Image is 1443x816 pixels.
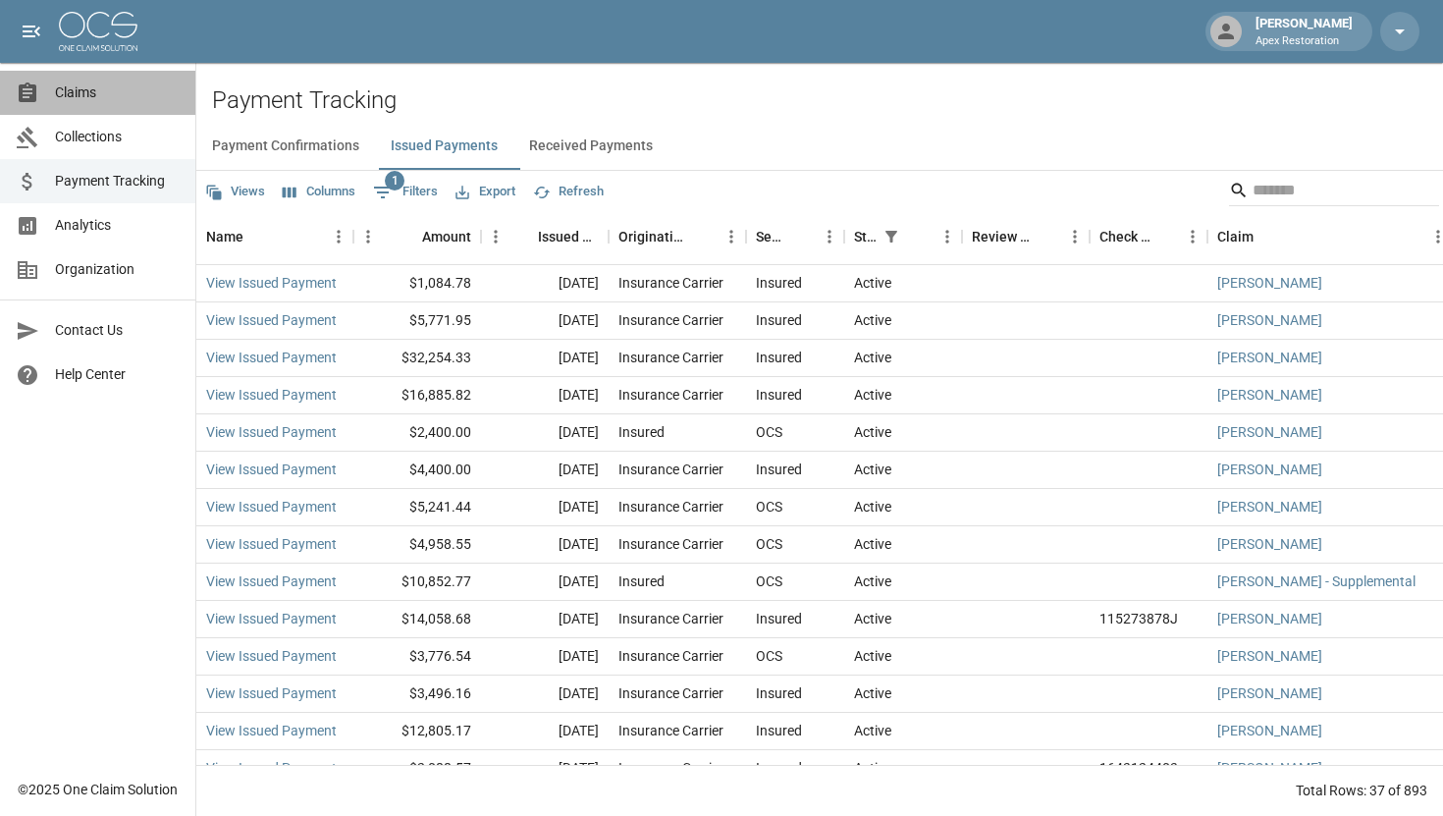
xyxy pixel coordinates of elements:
[55,127,180,147] span: Collections
[353,676,481,713] div: $3,496.16
[844,209,962,264] div: Status
[756,310,802,330] div: Insured
[618,646,723,666] div: Insurance Carrier
[206,721,337,740] a: View Issued Payment
[481,414,609,452] div: [DATE]
[395,223,422,250] button: Sort
[756,385,802,405] div: Insured
[1217,609,1322,628] a: [PERSON_NAME]
[609,209,746,264] div: Originating From
[55,82,180,103] span: Claims
[905,223,933,250] button: Sort
[618,422,665,442] div: Insured
[854,497,891,517] div: Active
[1217,721,1322,740] a: [PERSON_NAME]
[1254,223,1281,250] button: Sort
[206,497,337,517] a: View Issued Payment
[1033,223,1060,250] button: Sort
[353,209,481,264] div: Amount
[1217,460,1322,479] a: [PERSON_NAME]
[481,564,609,601] div: [DATE]
[481,340,609,377] div: [DATE]
[206,348,337,367] a: View Issued Payment
[854,460,891,479] div: Active
[481,601,609,638] div: [DATE]
[481,489,609,526] div: [DATE]
[854,721,891,740] div: Active
[878,223,905,250] div: 1 active filter
[1217,310,1322,330] a: [PERSON_NAME]
[353,638,481,676] div: $3,776.54
[206,609,337,628] a: View Issued Payment
[206,273,337,293] a: View Issued Payment
[756,497,782,517] div: OCS
[353,377,481,414] div: $16,885.82
[756,460,802,479] div: Insured
[972,209,1033,264] div: Review Status
[481,265,609,302] div: [DATE]
[324,222,353,251] button: Menu
[1217,422,1322,442] a: [PERSON_NAME]
[353,222,383,251] button: Menu
[278,177,360,207] button: Select columns
[481,222,510,251] button: Menu
[353,489,481,526] div: $5,241.44
[55,259,180,280] span: Organization
[854,422,891,442] div: Active
[196,209,353,264] div: Name
[756,209,787,264] div: Sent To
[206,758,337,778] a: View Issued Payment
[385,171,404,190] span: 1
[353,713,481,750] div: $12,805.17
[481,377,609,414] div: [DATE]
[1217,534,1322,554] a: [PERSON_NAME]
[1217,758,1322,778] a: [PERSON_NAME]
[1296,781,1427,800] div: Total Rows: 37 of 893
[787,223,815,250] button: Sort
[1090,209,1207,264] div: Check Number
[815,222,844,251] button: Menu
[200,177,270,207] button: Views
[756,422,782,442] div: OCS
[353,340,481,377] div: $32,254.33
[353,302,481,340] div: $5,771.95
[353,265,481,302] div: $1,084.78
[756,609,802,628] div: Insured
[756,273,802,293] div: Insured
[618,571,665,591] div: Insured
[618,273,723,293] div: Insurance Carrier
[854,683,891,703] div: Active
[618,683,723,703] div: Insurance Carrier
[1248,14,1361,49] div: [PERSON_NAME]
[756,348,802,367] div: Insured
[756,683,802,703] div: Insured
[854,273,891,293] div: Active
[854,758,891,778] div: Active
[510,223,538,250] button: Sort
[854,348,891,367] div: Active
[206,310,337,330] a: View Issued Payment
[206,646,337,666] a: View Issued Payment
[717,222,746,251] button: Menu
[854,209,878,264] div: Status
[1099,609,1178,628] div: 115273878J
[1217,348,1322,367] a: [PERSON_NAME]
[618,348,723,367] div: Insurance Carrier
[854,310,891,330] div: Active
[353,601,481,638] div: $14,058.68
[756,646,782,666] div: OCS
[481,638,609,676] div: [DATE]
[353,414,481,452] div: $2,400.00
[1217,646,1322,666] a: [PERSON_NAME]
[206,683,337,703] a: View Issued Payment
[1217,571,1416,591] a: [PERSON_NAME] - Supplemental
[854,385,891,405] div: Active
[756,571,782,591] div: OCS
[618,721,723,740] div: Insurance Carrier
[18,780,178,799] div: © 2025 One Claim Solution
[196,123,375,170] button: Payment Confirmations
[618,310,723,330] div: Insurance Carrier
[746,209,844,264] div: Sent To
[481,302,609,340] div: [DATE]
[206,209,243,264] div: Name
